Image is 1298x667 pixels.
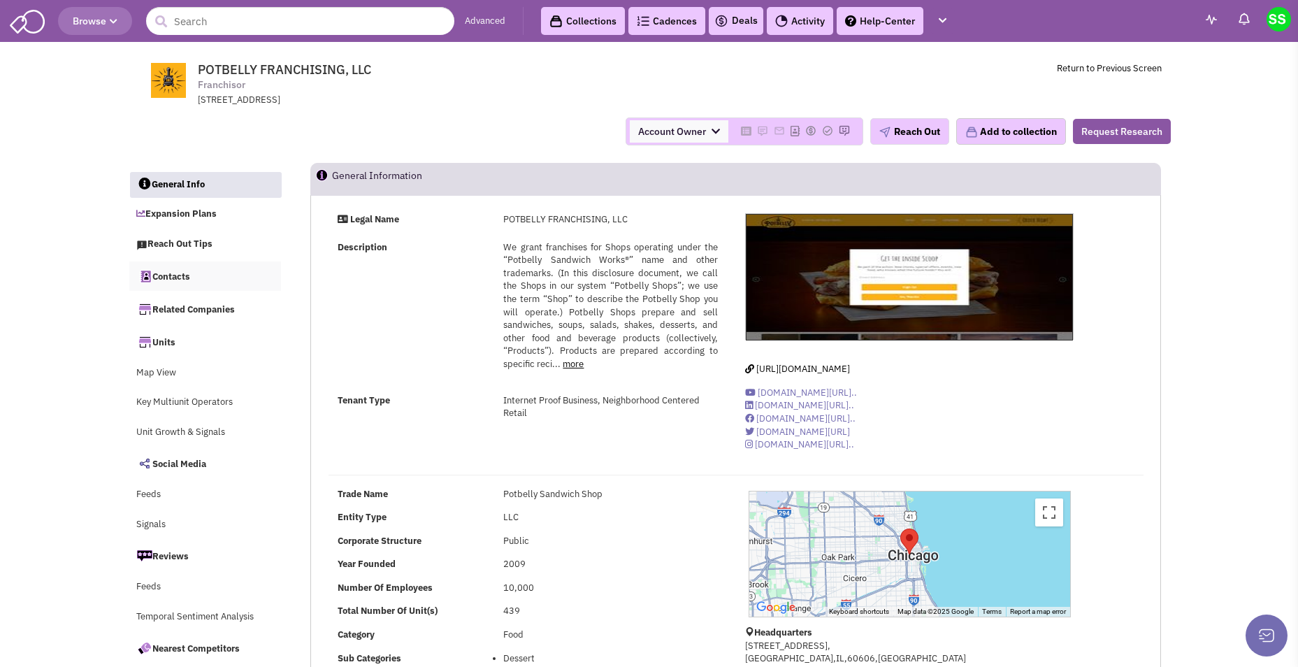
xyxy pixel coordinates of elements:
span: [DOMAIN_NAME][URL].. [755,399,854,411]
b: Number Of Employees [338,582,433,594]
p: [STREET_ADDRESS], [GEOGRAPHIC_DATA],IL,60606,[GEOGRAPHIC_DATA] [745,640,1074,666]
b: Corporate Structure [338,535,421,547]
b: Category [338,629,375,640]
a: Reviews [129,541,282,571]
div: LLC [494,511,726,524]
img: icon-deals.svg [714,13,728,29]
a: Unit Growth & Signals [129,419,282,446]
span: [DOMAIN_NAME][URL].. [758,387,857,399]
span: POTBELLY FRANCHISING, LLC [198,62,371,78]
a: Key Multiunit Operators [129,389,282,416]
a: Help-Center [837,7,923,35]
a: General Info [130,172,282,199]
div: POTBELLY FRANCHISING, LLC [494,213,726,227]
span: [URL][DOMAIN_NAME] [756,363,850,375]
a: more [563,358,584,370]
button: Keyboard shortcuts [829,607,889,617]
button: Browse [58,7,132,35]
img: Google [753,598,799,617]
span: Franchisor [198,78,245,92]
img: Stephen Songy [1267,7,1291,31]
div: Internet Proof Business, Neighborhood Centered Retail [494,394,726,420]
b: Sub Categories [338,652,401,664]
a: [DOMAIN_NAME][URL].. [745,399,854,411]
img: icon-collection-lavender.png [965,126,978,138]
a: Advanced [465,15,505,28]
img: help.png [845,15,856,27]
div: POTBELLY FRANCHISING, LLC [900,529,918,554]
img: Cadences_logo.png [637,16,649,26]
a: Activity [767,7,833,35]
a: [DOMAIN_NAME][URL] [745,426,850,438]
span: [DOMAIN_NAME][URL] [756,426,850,438]
a: Expansion Plans [129,201,282,228]
div: Public [494,535,726,548]
b: Trade Name [338,488,388,500]
li: Dessert [503,652,717,666]
a: Temporal Sentiment Analysis [129,604,282,631]
strong: Legal Name [350,213,399,225]
b: Entity Type [338,511,387,523]
a: Deals [714,13,758,29]
a: Social Media [129,449,282,478]
a: Signals [129,512,282,538]
button: Add to collection [956,118,1066,145]
img: Activity.png [775,15,788,27]
img: POTBELLY FRANCHISING, LLC [746,214,1073,340]
span: [DOMAIN_NAME][URL].. [755,438,854,450]
input: Search [146,7,454,35]
img: SmartAdmin [10,7,45,34]
strong: Tenant Type [338,394,390,406]
a: Collections [541,7,625,35]
button: Request Research [1073,119,1171,144]
button: Reach Out [870,118,949,145]
b: Year Founded [338,558,396,570]
span: We grant franchises for Shops operating under the “Potbelly Sandwich Works®” name and other trade... [503,241,717,370]
img: plane.png [879,127,890,138]
h2: General Information [332,164,422,194]
a: Report a map error [1010,608,1066,615]
a: Contacts [129,261,282,291]
strong: Description [338,241,387,253]
a: Related Companies [129,294,282,324]
img: Please add to your accounts [757,125,768,136]
b: Headquarters [754,626,812,638]
div: [STREET_ADDRESS] [198,94,563,107]
div: Food [494,629,726,642]
a: Cadences [628,7,705,35]
a: Nearest Competitors [129,633,282,663]
img: Please add to your accounts [839,125,850,136]
a: Feeds [129,482,282,508]
div: 2009 [494,558,726,571]
span: [DOMAIN_NAME][URL].. [756,413,856,424]
a: Return to Previous Screen [1057,62,1162,74]
a: Map View [129,360,282,387]
span: Account Owner [630,120,728,143]
span: Map data ©2025 Google [897,608,974,615]
a: [URL][DOMAIN_NAME] [745,363,850,375]
a: Units [129,327,282,357]
a: [DOMAIN_NAME][URL].. [745,413,856,424]
b: Total Number Of Unit(s) [338,605,438,617]
img: Please add to your accounts [774,125,785,136]
img: Please add to your accounts [805,125,816,136]
a: [DOMAIN_NAME][URL].. [745,387,857,399]
a: Open this area in Google Maps (opens a new window) [753,598,799,617]
a: [DOMAIN_NAME][URL].. [745,438,854,450]
a: Feeds [129,574,282,601]
span: Browse [73,15,117,27]
a: Reach Out Tips [129,231,282,258]
div: Potbelly Sandwich Shop [494,488,726,501]
button: Toggle fullscreen view [1035,499,1063,526]
img: Please add to your accounts [822,125,833,136]
div: 439 [494,605,726,618]
img: icon-collection-lavender-black.svg [549,15,563,28]
div: 10,000 [494,582,726,595]
a: Terms (opens in new tab) [982,608,1002,615]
